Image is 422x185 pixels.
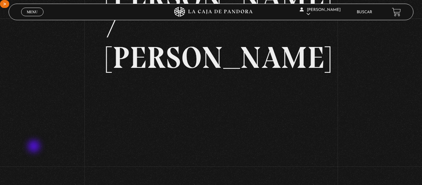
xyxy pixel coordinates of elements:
span: Menu [27,10,38,14]
a: View your shopping cart [392,8,401,17]
span: [PERSON_NAME] [300,8,341,16]
span: Cerrar [25,16,40,20]
a: Buscar [357,10,372,14]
